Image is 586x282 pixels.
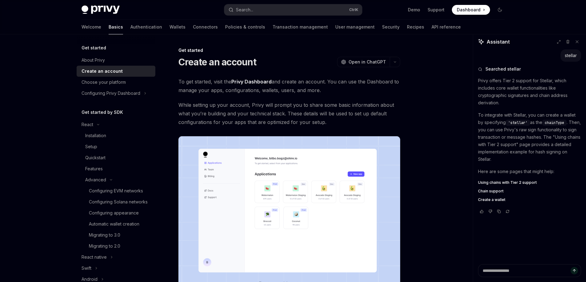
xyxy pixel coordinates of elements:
button: Toggle React section [77,119,155,130]
h5: Get started by SDK [82,109,123,116]
a: Transaction management [273,20,328,34]
span: Searched stellar [485,66,521,72]
span: To get started, visit the and create an account. You can use the Dashboard to manage your apps, c... [178,77,400,95]
div: Quickstart [85,154,106,161]
div: Configuring Solana networks [89,198,148,206]
a: Basics [109,20,123,34]
p: To integrate with Stellar, you can create a wallet by specifying as the . Then, you can use Privy... [478,111,581,163]
span: Assistant [487,38,510,45]
div: About Privy [82,56,105,64]
div: Search... [236,6,253,14]
button: Reload last chat [504,208,511,214]
h1: Create an account [178,56,256,68]
div: Automatic wallet creation [89,220,139,228]
a: Quickstart [77,152,155,163]
a: Create a wallet [478,197,581,202]
a: Create an account [77,66,155,77]
textarea: Ask a question... [478,264,581,277]
span: Using chains with Tier 2 support [478,180,537,185]
a: Features [77,163,155,174]
span: Chain support [478,189,504,194]
button: Toggle Configuring Privy Dashboard section [77,88,155,99]
a: Chain support [478,189,581,194]
button: Searched stellar [478,66,581,72]
a: Dashboard [452,5,490,15]
a: Choose your platform [77,77,155,88]
span: 'stellar' [508,120,528,125]
div: Advanced [85,176,106,183]
span: Open in ChatGPT [349,59,386,65]
span: Ctrl K [349,7,358,12]
div: stellar [565,52,577,59]
a: Wallets [169,20,185,34]
button: Send message [571,267,578,274]
button: Toggle dark mode [495,5,505,15]
a: Migrating to 3.0 [77,230,155,241]
div: Features [85,165,103,172]
a: Demo [408,7,420,13]
div: Installation [85,132,106,139]
span: Dashboard [457,7,480,13]
button: Toggle Advanced section [77,174,155,185]
a: Welcome [82,20,101,34]
div: React native [82,253,107,261]
a: Configuring Solana networks [77,196,155,207]
a: Support [428,7,444,13]
h5: Get started [82,44,106,52]
button: Toggle Swift section [77,263,155,274]
a: About Privy [77,55,155,66]
a: Using chains with Tier 2 support [478,180,581,185]
a: API reference [432,20,461,34]
a: Installation [77,130,155,141]
a: Recipes [407,20,424,34]
button: Toggle React native section [77,252,155,263]
a: Migrating to 2.0 [77,241,155,252]
div: Choose your platform [82,79,126,86]
div: Get started [178,47,400,53]
img: dark logo [82,6,120,14]
div: Swift [82,265,91,272]
span: chainType [545,120,564,125]
a: Automatic wallet creation [77,218,155,230]
a: User management [335,20,375,34]
div: React [82,121,93,128]
a: Security [382,20,400,34]
span: Create a wallet [478,197,505,202]
div: Migrating to 2.0 [89,242,120,250]
a: Configuring appearance [77,207,155,218]
button: Copy chat response [495,208,503,214]
button: Vote that response was good [478,208,485,214]
a: Setup [77,141,155,152]
div: Create an account [82,68,123,75]
div: Migrating to 3.0 [89,231,120,239]
div: Configuring appearance [89,209,139,217]
button: Open search [224,4,362,15]
p: Here are some pages that might help: [478,168,581,175]
p: Privy offers Tier 2 support for Stellar, which includes core wallet functionalities like cryptogr... [478,77,581,106]
div: Setup [85,143,97,150]
span: While setting up your account, Privy will prompt you to share some basic information about what y... [178,101,400,126]
a: Configuring EVM networks [77,185,155,196]
a: Privy Dashboard [231,79,272,85]
a: Policies & controls [225,20,265,34]
a: Authentication [130,20,162,34]
div: Configuring Privy Dashboard [82,90,140,97]
div: Configuring EVM networks [89,187,143,195]
a: Connectors [193,20,218,34]
button: Open in ChatGPT [337,57,390,67]
button: Vote that response was not good [487,208,494,214]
